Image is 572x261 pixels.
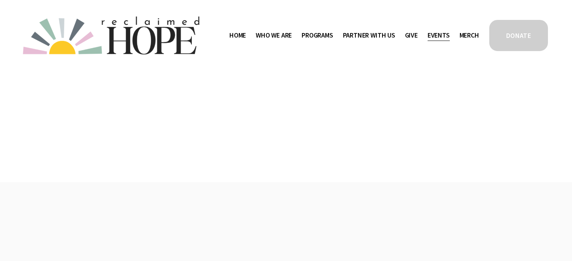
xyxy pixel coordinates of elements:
[302,29,333,41] a: folder dropdown
[343,30,395,41] span: Partner With Us
[488,19,549,52] a: DONATE
[343,29,395,41] a: folder dropdown
[256,29,292,41] a: folder dropdown
[302,30,333,41] span: Programs
[405,29,418,41] a: Give
[229,29,246,41] a: Home
[23,17,199,54] img: Reclaimed Hope Initiative
[460,29,479,41] a: Merch
[428,29,450,41] a: Events
[256,30,292,41] span: Who We Are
